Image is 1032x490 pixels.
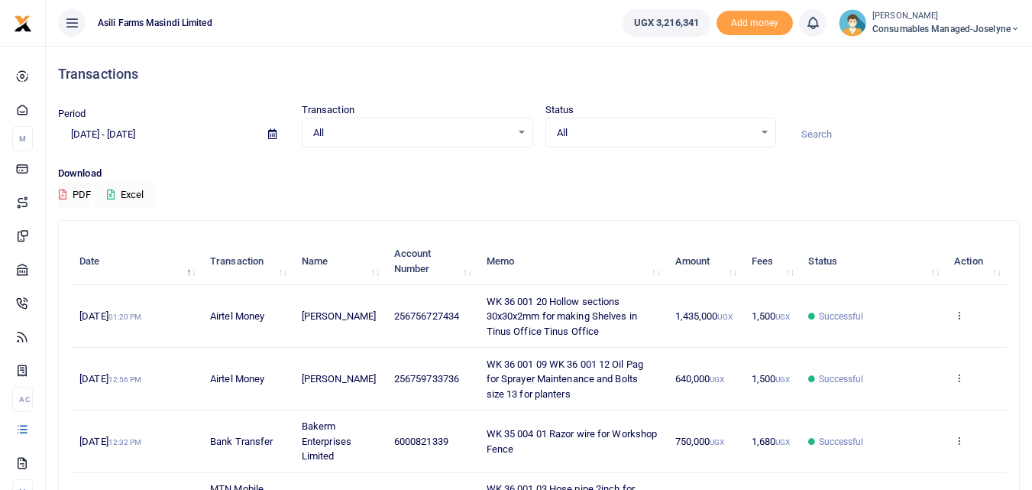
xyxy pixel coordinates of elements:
[839,9,1020,37] a: profile-user [PERSON_NAME] Consumables managed-Joselyne
[752,436,791,447] span: 1,680
[210,436,273,447] span: Bank Transfer
[394,310,459,322] span: 256756727434
[12,387,33,412] li: Ac
[717,11,793,36] li: Toup your wallet
[752,373,791,385] span: 1,500
[616,9,717,37] li: Wallet ballance
[545,102,574,118] label: Status
[302,310,376,322] span: [PERSON_NAME]
[94,182,157,208] button: Excel
[14,17,32,28] a: logo-small logo-large logo-large
[313,125,511,141] span: All
[800,238,946,285] th: Status: activate to sort column ascending
[394,373,459,385] span: 256759733736
[58,66,1020,83] h4: Transactions
[58,182,92,208] button: PDF
[717,11,793,36] span: Add money
[675,310,733,322] span: 1,435,000
[58,166,1020,182] p: Download
[58,122,256,148] input: select period
[946,238,1007,285] th: Action: activate to sort column ascending
[210,310,264,322] span: Airtel Money
[675,436,725,447] span: 750,000
[79,310,141,322] span: [DATE]
[775,313,790,321] small: UGX
[79,436,141,447] span: [DATE]
[775,375,790,384] small: UGX
[710,438,724,446] small: UGX
[202,238,293,285] th: Transaction: activate to sort column ascending
[717,313,732,321] small: UGX
[58,106,86,122] label: Period
[293,238,386,285] th: Name: activate to sort column ascending
[819,435,864,449] span: Successful
[742,238,800,285] th: Fees: activate to sort column ascending
[302,420,351,462] span: Bakerm Enterprises Limited
[487,296,637,337] span: WK 36 001 20 Hollow sections 30x30x2mm for making Shelves in Tinus Office Tinus Office
[108,438,142,446] small: 12:32 PM
[666,238,742,285] th: Amount: activate to sort column ascending
[108,375,142,384] small: 12:56 PM
[710,375,724,384] small: UGX
[675,373,725,385] span: 640,000
[71,238,202,285] th: Date: activate to sort column descending
[487,359,643,400] span: WK 36 001 09 WK 36 001 12 Oil Pag for Sprayer Maintenance and Bolts size 13 for planters
[839,9,866,37] img: profile-user
[752,310,791,322] span: 1,500
[788,122,1020,148] input: Search
[302,373,376,385] span: [PERSON_NAME]
[14,15,32,33] img: logo-small
[557,125,755,141] span: All
[872,10,1020,23] small: [PERSON_NAME]
[210,373,264,385] span: Airtel Money
[386,238,478,285] th: Account Number: activate to sort column ascending
[819,372,864,386] span: Successful
[108,313,142,321] small: 01:20 PM
[12,126,33,151] li: M
[717,16,793,28] a: Add money
[872,22,1020,36] span: Consumables managed-Joselyne
[623,9,710,37] a: UGX 3,216,341
[92,16,218,30] span: Asili Farms Masindi Limited
[634,15,699,31] span: UGX 3,216,341
[775,438,790,446] small: UGX
[477,238,666,285] th: Memo: activate to sort column ascending
[819,310,864,323] span: Successful
[394,436,448,447] span: 6000821339
[487,428,658,455] span: WK 35 004 01 Razor wire for Workshop Fence
[302,102,354,118] label: Transaction
[79,373,141,385] span: [DATE]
